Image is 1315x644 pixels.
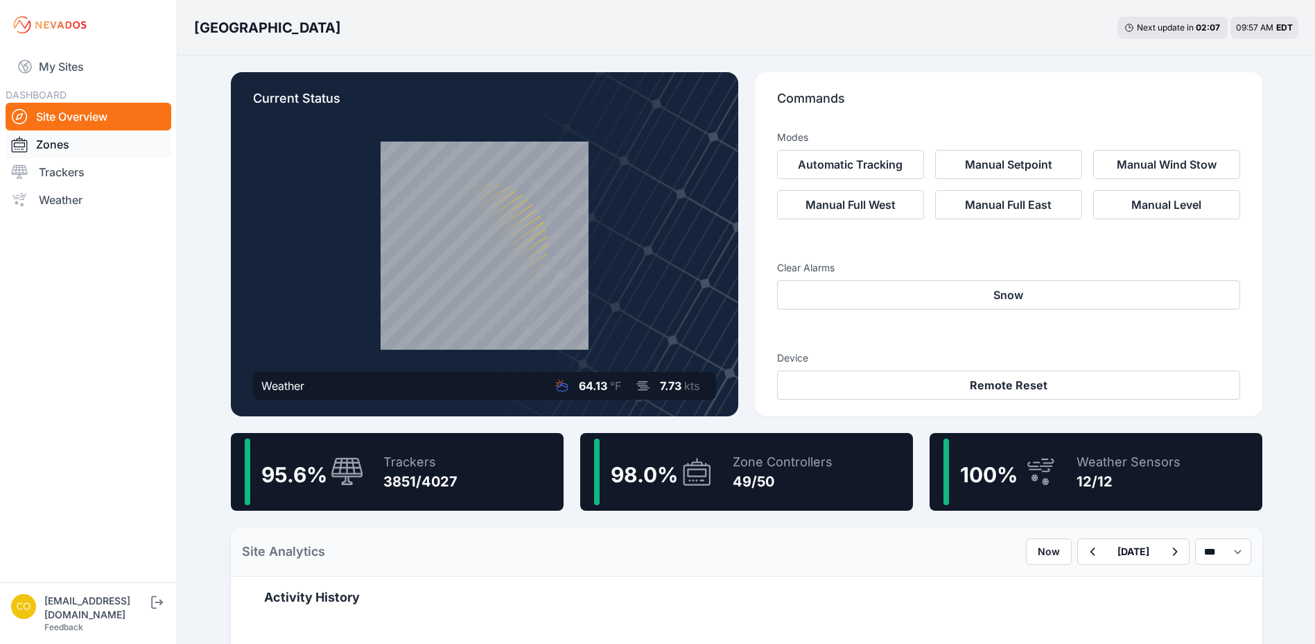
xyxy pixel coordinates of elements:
[777,280,1240,310] button: Snow
[44,594,148,622] div: [EMAIL_ADDRESS][DOMAIN_NAME]
[777,89,1240,119] p: Commands
[6,158,171,186] a: Trackers
[6,130,171,158] a: Zones
[1077,472,1181,491] div: 12/12
[935,190,1082,219] button: Manual Full East
[579,379,607,393] span: 64.13
[253,89,716,119] p: Current Status
[1276,22,1293,33] span: EDT
[194,18,341,37] h3: [GEOGRAPHIC_DATA]
[1137,22,1194,33] span: Next update in
[6,103,171,130] a: Site Overview
[935,150,1082,179] button: Manual Setpoint
[383,452,458,472] div: Trackers
[930,433,1262,511] a: 100%Weather Sensors12/12
[777,351,1240,365] h3: Device
[610,379,621,393] span: °F
[733,452,833,472] div: Zone Controllers
[11,594,36,619] img: controlroomoperator@invenergy.com
[777,150,924,179] button: Automatic Tracking
[1077,452,1181,472] div: Weather Sensors
[660,379,681,393] span: 7.73
[777,190,924,219] button: Manual Full West
[194,10,341,46] nav: Breadcrumb
[733,472,833,491] div: 49/50
[1093,150,1240,179] button: Manual Wind Stow
[6,50,171,83] a: My Sites
[611,462,678,487] span: 98.0 %
[777,130,808,144] h3: Modes
[261,462,327,487] span: 95.6 %
[11,14,89,36] img: Nevados
[777,261,1240,275] h3: Clear Alarms
[580,433,913,511] a: 98.0%Zone Controllers49/50
[6,89,67,101] span: DASHBOARD
[261,378,304,394] div: Weather
[1106,539,1160,564] button: [DATE]
[6,186,171,214] a: Weather
[1093,190,1240,219] button: Manual Level
[960,462,1018,487] span: 100 %
[264,588,1229,607] h2: Activity History
[242,542,325,561] h2: Site Analytics
[1026,539,1072,565] button: Now
[1236,22,1273,33] span: 09:57 AM
[1196,22,1221,33] div: 02 : 07
[777,371,1240,400] button: Remote Reset
[684,379,699,393] span: kts
[383,472,458,491] div: 3851/4027
[44,622,83,632] a: Feedback
[231,433,564,511] a: 95.6%Trackers3851/4027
